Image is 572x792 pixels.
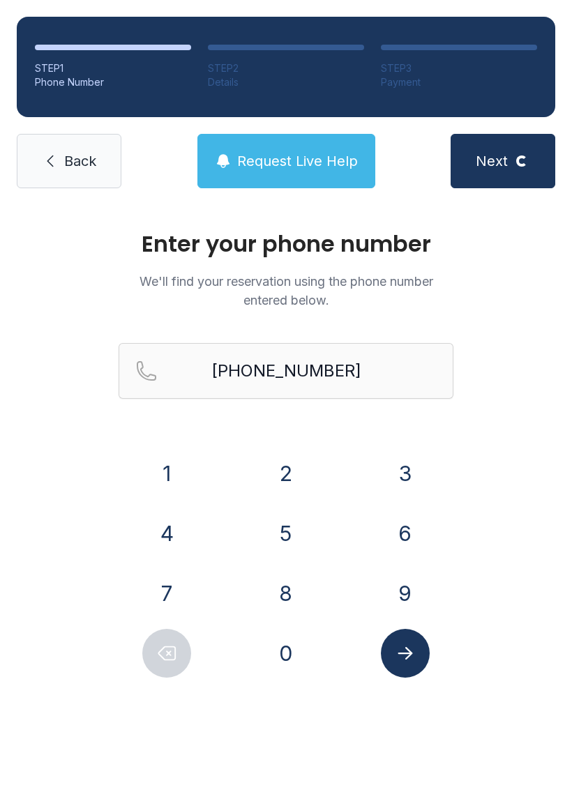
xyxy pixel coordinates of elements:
[208,75,364,89] div: Details
[381,75,537,89] div: Payment
[64,151,96,171] span: Back
[262,569,310,618] button: 8
[381,629,430,678] button: Submit lookup form
[35,61,191,75] div: STEP 1
[142,509,191,558] button: 4
[208,61,364,75] div: STEP 2
[262,509,310,558] button: 5
[35,75,191,89] div: Phone Number
[142,569,191,618] button: 7
[381,569,430,618] button: 9
[237,151,358,171] span: Request Live Help
[262,629,310,678] button: 0
[142,449,191,498] button: 1
[381,61,537,75] div: STEP 3
[119,272,453,310] p: We'll find your reservation using the phone number entered below.
[476,151,508,171] span: Next
[119,343,453,399] input: Reservation phone number
[119,233,453,255] h1: Enter your phone number
[262,449,310,498] button: 2
[381,449,430,498] button: 3
[142,629,191,678] button: Delete number
[381,509,430,558] button: 6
